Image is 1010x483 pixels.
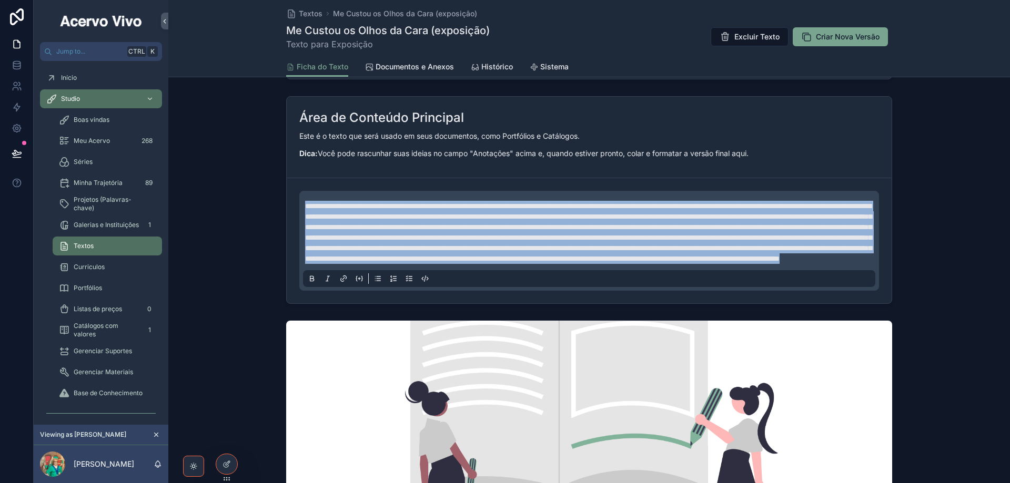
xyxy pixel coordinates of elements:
span: Histórico [481,61,513,72]
span: Séries [74,158,93,166]
a: Histórico [471,57,513,78]
a: Textos [53,237,162,255]
div: 268 [138,135,156,147]
a: Ficha do Texto [286,57,348,77]
span: Criar Nova Versão [816,32,880,42]
span: Galerias e Instituições [74,221,139,229]
span: Textos [74,242,94,250]
span: Jump to... [56,47,123,56]
p: Você pode rascunhar suas ideias no campo "Anotações" acima e, quando estiver pronto, colar e form... [299,148,879,159]
button: Excluir Texto [711,27,789,46]
a: Sistema [530,57,569,78]
a: Projetos (Palavras-chave) [53,194,162,213]
a: Listas de preços0 [53,300,162,318]
span: Viewing as [PERSON_NAME] [40,430,126,439]
span: Textos [299,8,322,19]
span: Excluir Texto [734,32,780,42]
div: 1 [143,219,156,231]
a: Textos [286,8,322,19]
span: Minha Trajetória [74,179,123,187]
a: Base de Conhecimento [53,384,162,403]
button: Jump to...CtrlK [40,42,162,61]
span: Curriculos [74,263,105,271]
a: Documentos e Anexos [365,57,454,78]
span: Listas de preços [74,305,122,313]
span: Gerenciar Materiais [74,368,133,376]
a: Catálogos com valores1 [53,321,162,340]
a: Curriculos [53,258,162,276]
div: 0 [143,303,156,315]
a: Meu Acervo268 [53,131,162,150]
span: K [148,47,157,56]
button: Criar Nova Versão [793,27,888,46]
strong: Dica: [299,149,318,158]
span: Ctrl [127,46,146,57]
span: Gerenciar Suportes [74,347,132,355]
a: Minha Trajetória89 [53,173,162,192]
span: Meu Acervo [74,137,110,145]
span: Ficha do Texto [297,61,348,72]
a: Séries [53,152,162,171]
a: Studio [40,89,162,108]
a: Início [40,68,162,87]
span: Studio [61,95,80,103]
a: Portfólios [53,279,162,297]
span: Texto para Exposição [286,38,490,50]
a: Gerenciar Suportes [53,342,162,361]
div: 89 [142,177,156,189]
span: Projetos (Palavras-chave) [74,196,151,212]
span: Sistema [540,61,569,72]
h2: Área de Conteúdo Principal [299,109,464,126]
a: Galerias e Instituições1 [53,215,162,234]
span: Documentos e Anexos [376,61,454,72]
a: Gerenciar Materiais [53,363,162,382]
span: Início [61,74,77,82]
div: scrollable content [34,61,168,425]
h1: Me Custou os Olhos da Cara (exposição) [286,23,490,38]
p: [PERSON_NAME] [74,459,134,469]
span: Base de Conhecimento [74,389,143,397]
a: Boas vindas [53,110,162,129]
img: App logo [58,13,144,29]
a: Me Custou os Olhos da Cara (exposição) [333,8,477,19]
p: Este é o texto que será usado em seus documentos, como Portfólios e Catálogos. [299,130,879,141]
span: Catálogos com valores [74,322,139,338]
span: Boas vindas [74,116,109,124]
span: Portfólios [74,284,102,292]
div: 1 [143,324,156,336]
